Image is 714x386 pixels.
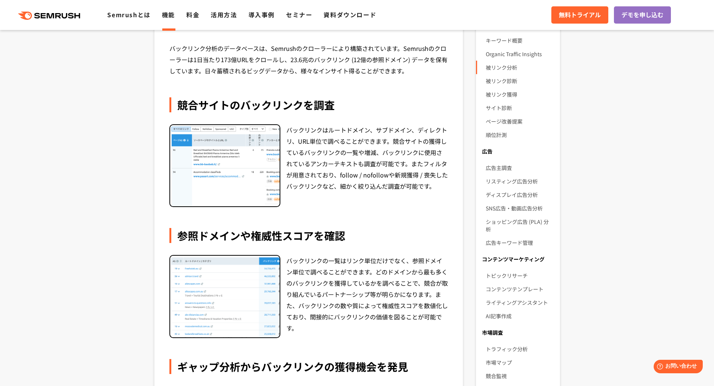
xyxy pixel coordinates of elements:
a: 機能 [162,10,175,19]
a: コンテンツテンプレート [486,282,554,296]
a: 資料ダウンロード [323,10,376,19]
div: バックリンクの一覧はリンク単位だけでなく、参照ドメイン単位で調べることができます。どのドメインから最も多くのバックリンクを獲得しているかを調べることで、競合が取り組んでいるパートナーシップ等が明... [286,255,448,338]
a: トピックリサーチ [486,269,554,282]
a: リスティング広告分析 [486,174,554,188]
span: デモを申し込む [621,10,663,20]
div: コンテンツマーケティング [476,252,560,266]
span: 無料トライアル [559,10,601,20]
a: 導入事例 [248,10,275,19]
iframe: Help widget launcher [647,357,706,378]
a: デモを申し込む [614,6,671,24]
div: 競合サイトのバックリンクを調査 [169,97,448,112]
a: 広告キーワード管理 [486,236,554,249]
img: 被リンク分析 参照ドメイン一覧 [170,256,280,337]
a: 料金 [186,10,199,19]
a: 被リンク診断 [486,74,554,88]
a: SNS広告・動画広告分析 [486,201,554,215]
a: 被リンク分析 [486,61,554,74]
a: トラフィック分析 [486,342,554,356]
a: Semrushとは [107,10,150,19]
img: 被リンク分析 バックリンク一覧 [170,125,280,207]
a: サイト診断 [486,101,554,115]
div: ギャップ分析からバックリンクの獲得機会を発見 [169,359,448,374]
div: バックリンクはルートドメイン、サブドメイン、ディレクトリ、URL単位で調べることができます。競合サイトの獲得しているバックリンクの一覧や増減、バックリンクに使用されているアンカーテキストも調査が... [286,124,448,207]
a: 被リンク獲得 [486,88,554,101]
a: キーワード概要 [486,34,554,47]
a: 広告主調査 [486,161,554,174]
a: 競合監視 [486,369,554,383]
a: ディスプレイ広告分析 [486,188,554,201]
div: 広告 [476,145,560,158]
a: ページ改善提案 [486,115,554,128]
a: 無料トライアル [551,6,608,24]
a: ショッピング広告 (PLA) 分析 [486,215,554,236]
div: 市場調査 [476,326,560,339]
a: AI記事作成 [486,309,554,323]
a: セミナー [286,10,312,19]
a: Organic Traffic Insights [486,47,554,61]
a: 活用方法 [211,10,237,19]
div: 参照ドメインや権威性スコアを確認 [169,228,448,243]
a: 順位計測 [486,128,554,142]
a: 市場マップ [486,356,554,369]
div: バックリンク分析のデータベースは、Semrushのクローラーにより構築されています。Semrushのクローラーは1日当たり173億URLをクロールし、23.6兆のバックリンク (12億の参照ドメ... [169,43,448,76]
a: ライティングアシスタント [486,296,554,309]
